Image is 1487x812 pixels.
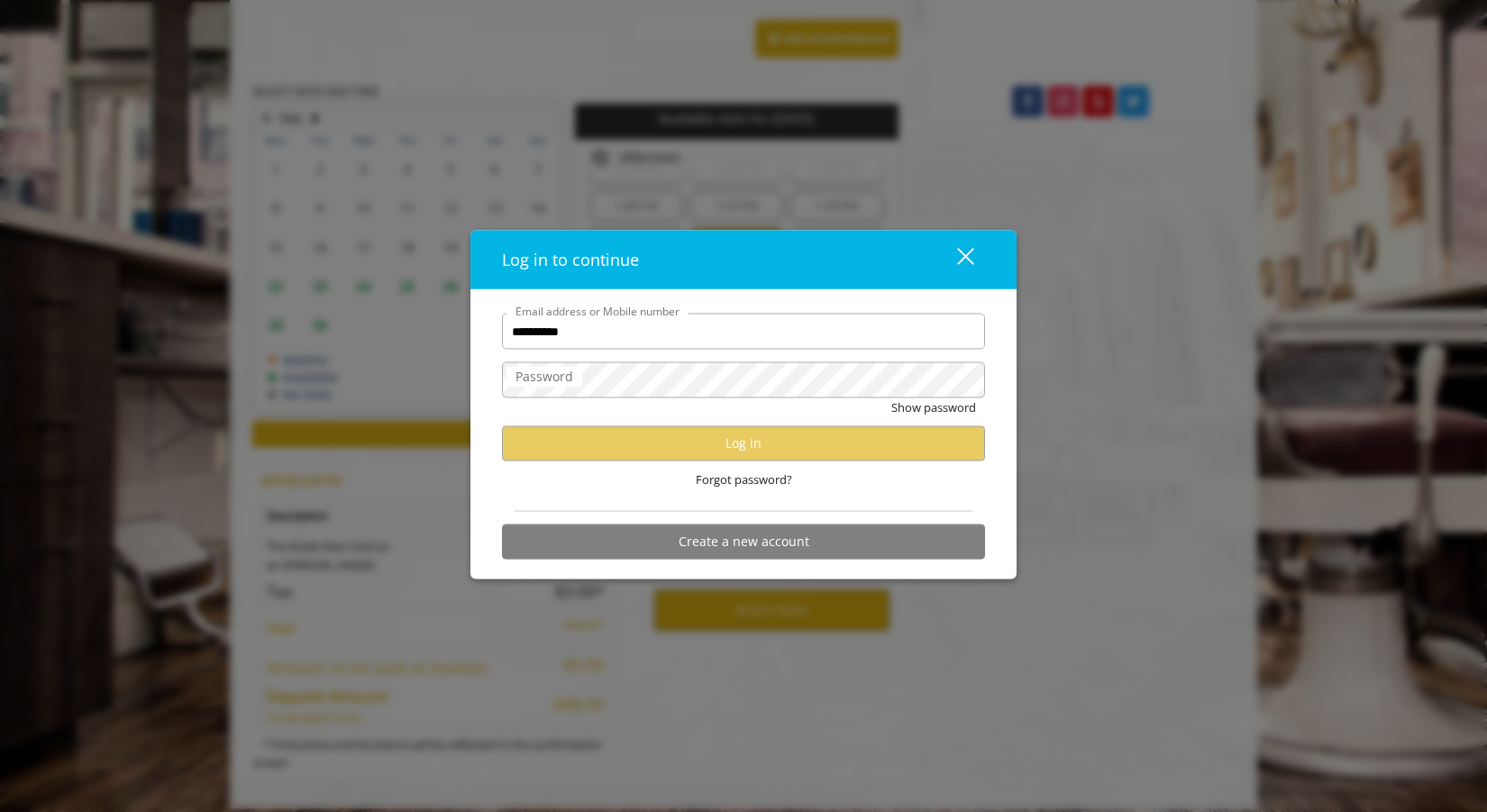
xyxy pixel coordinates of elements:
[506,303,689,320] label: Email address or Mobile number
[502,362,985,398] input: Password
[696,470,792,489] span: Forgot password?
[924,241,985,278] button: close dialog
[502,314,985,350] input: Email address or Mobile number
[502,425,985,461] button: Log in
[506,367,582,387] label: Password
[502,524,985,559] button: Create a new account
[891,398,976,417] button: Show password
[936,246,972,273] div: close dialog
[502,249,639,270] span: Log in to continue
